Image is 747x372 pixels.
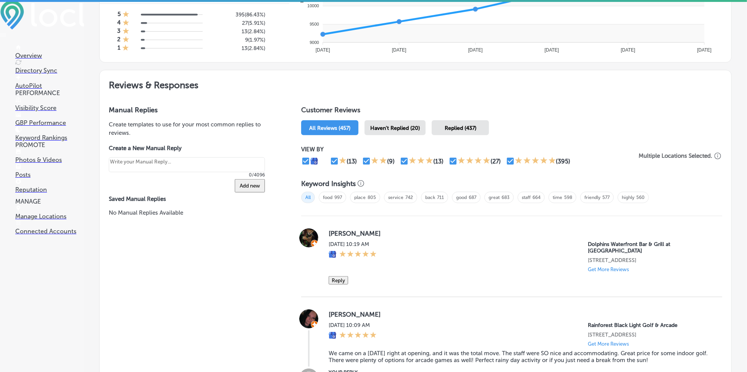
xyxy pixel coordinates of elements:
[15,67,84,74] p: Directory Sync
[339,251,377,259] div: 5 Stars
[15,228,84,235] p: Connected Accounts
[584,195,600,200] a: friendly
[123,36,129,44] div: 1 Star
[301,180,356,188] h3: Keyword Insights
[553,195,562,200] a: time
[100,70,731,97] h2: Reviews & Responses
[522,195,531,200] a: staff
[216,45,265,52] h5: 13 ( 2.84% )
[388,195,403,200] a: service
[354,195,366,200] a: place
[392,47,406,53] tspan: [DATE]
[123,19,129,27] div: 1 Star
[15,60,84,74] a: Directory Sync
[109,145,265,152] label: Create a New Manual Reply
[315,47,330,53] tspan: [DATE]
[329,276,348,285] button: Reply
[15,213,84,220] p: Manage Locations
[118,44,120,53] h4: 1
[15,45,84,59] a: Overview
[636,195,645,200] a: 560
[109,106,277,114] h3: Manual Replies
[468,47,482,53] tspan: [DATE]
[301,146,638,153] p: VIEW BY
[109,209,277,217] p: No Manual Replies Available
[588,322,710,328] p: Rainforest Black Light Golf & Arcade
[437,195,444,200] a: 711
[621,47,635,53] tspan: [DATE]
[329,230,710,237] label: [PERSON_NAME]
[15,52,84,59] p: Overview
[109,172,265,178] p: 0/4096
[588,341,629,347] p: Get More Reviews
[490,158,501,165] div: (27)
[15,156,84,163] p: Photos & Videos
[15,220,84,235] a: Connected Accounts
[588,257,710,264] p: 310 Lagoon Way
[109,120,277,137] p: Create templates to use for your most common replies to reviews.
[216,37,265,43] h5: 9 ( 1.97% )
[15,134,84,141] p: Keyword Rankings
[405,195,413,200] a: 742
[544,47,559,53] tspan: [DATE]
[339,157,347,166] div: 1 Star
[564,195,572,200] a: 598
[15,104,84,112] p: Visibility Score
[15,198,84,205] p: MANAGE
[15,141,84,149] p: PROMOTE
[368,195,376,200] a: 805
[15,149,84,163] a: Photos & Videos
[425,195,435,200] a: back
[489,195,500,200] a: great
[515,157,556,166] div: 5 Stars
[445,125,476,131] span: Replied (437)
[456,195,467,200] a: good
[433,158,444,165] div: (13)
[216,20,265,26] h5: 27 ( 5.91% )
[15,89,84,97] p: PERFORMANCE
[15,119,84,126] p: GBP Performance
[122,44,129,53] div: 1 Star
[602,195,610,200] a: 577
[15,82,84,89] p: AutoPilot
[323,195,332,200] a: food
[109,157,265,172] textarea: Create your Quick Reply
[123,11,129,19] div: 1 Star
[339,332,377,340] div: 5 Stars
[588,267,629,272] p: Get More Reviews
[370,125,420,131] span: Haven't Replied (20)
[309,125,350,131] span: All Reviews (457)
[15,164,84,178] a: Posts
[15,179,84,193] a: Reputation
[334,195,342,200] a: 997
[15,186,84,193] p: Reputation
[347,158,357,165] div: (13)
[15,171,84,178] p: Posts
[301,192,315,203] span: All
[307,4,319,8] tspan: 10000
[123,27,129,36] div: 1 Star
[622,195,634,200] a: highly
[216,11,265,18] h5: 395 ( 86.43% )
[301,106,722,117] h1: Customer Reviews
[235,179,265,192] button: Add new
[329,350,710,364] blockquote: We came on a [DATE] right at opening, and it was the total move. The staff were SO nice and accom...
[329,322,377,328] label: [DATE] 10:09 AM
[588,241,710,254] p: Dolphins Waterfront Bar & Grill at Cape Crossing
[556,158,571,165] div: (395)
[371,157,387,166] div: 2 Stars
[310,22,319,26] tspan: 9500
[109,196,277,202] label: Saved Manual Replies
[532,195,540,200] a: 664
[15,75,84,89] a: AutoPilot
[387,158,395,165] div: (9)
[117,19,121,27] h4: 4
[329,311,710,318] label: [PERSON_NAME]
[469,195,476,200] a: 687
[639,152,713,159] p: Multiple Locations Selected.
[118,11,121,19] h4: 5
[458,157,490,166] div: 4 Stars
[15,112,84,126] a: GBP Performance
[15,97,84,112] a: Visibility Score
[310,40,319,45] tspan: 9000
